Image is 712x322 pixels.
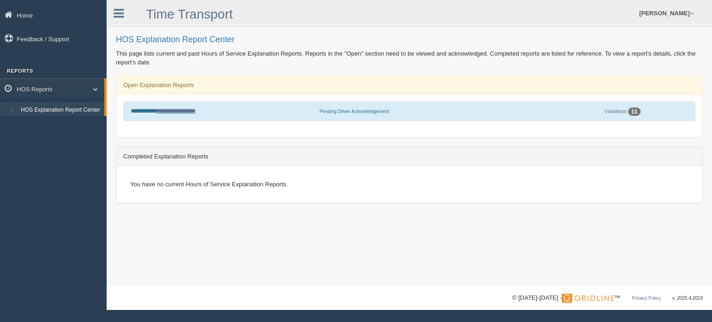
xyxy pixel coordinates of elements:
h2: HOS Explanation Report Center [116,35,703,44]
div: Completed Explanation Reports [116,147,702,166]
img: Gridline [562,294,614,303]
div: 11 [628,107,641,116]
a: HOS Explanation Report Center [17,102,104,119]
span: Pending Driver Acknowledgement [319,109,389,114]
div: © [DATE]-[DATE] - ™ [512,293,703,303]
div: Open Explanation Reports [116,76,702,95]
a: Violations [604,108,627,114]
div: You have no current Hours of Service Explanation Reports. [123,173,695,196]
span: v. 2025.4.2019 [673,296,703,301]
a: Privacy Policy [632,296,661,301]
a: Time Transport [146,7,233,21]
